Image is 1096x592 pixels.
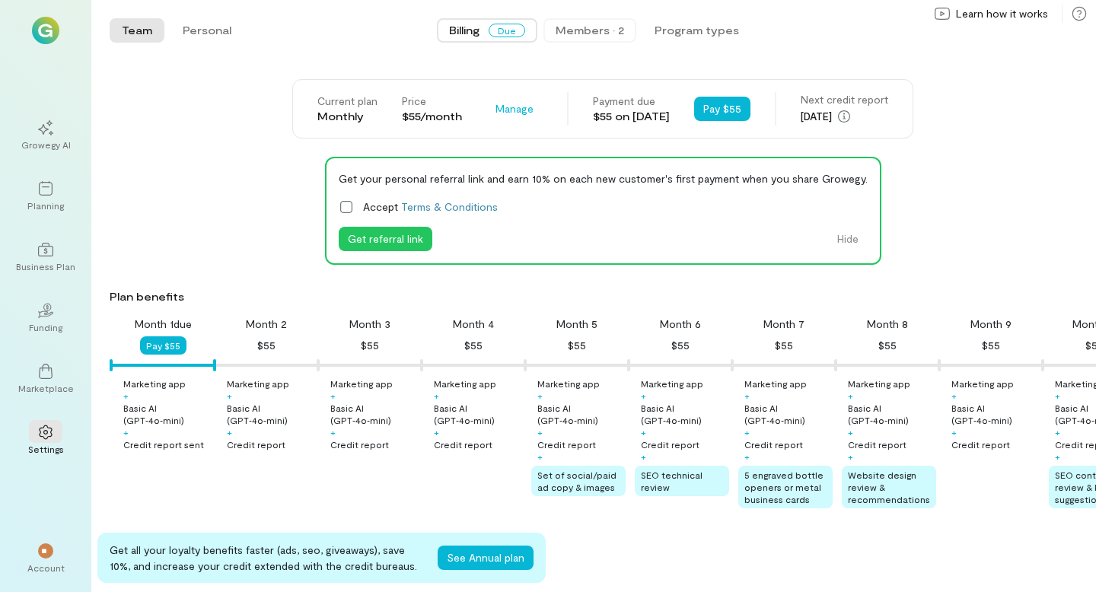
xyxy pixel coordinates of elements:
[453,317,494,332] div: Month 4
[317,94,378,109] div: Current plan
[951,402,1040,426] div: Basic AI (GPT‑4o‑mini)
[537,390,543,402] div: +
[848,469,930,504] span: Website design review & recommendations
[641,426,646,438] div: +
[434,390,439,402] div: +
[982,336,1000,355] div: $55
[434,377,496,390] div: Marketing app
[449,23,479,38] span: Billing
[744,426,750,438] div: +
[660,317,701,332] div: Month 6
[402,94,462,109] div: Price
[135,317,192,332] div: Month 1 due
[956,6,1048,21] span: Learn how it works
[744,390,750,402] div: +
[330,377,393,390] div: Marketing app
[434,402,522,426] div: Basic AI (GPT‑4o‑mini)
[349,317,390,332] div: Month 3
[18,352,73,406] a: Marketplace
[801,92,888,107] div: Next credit report
[537,402,626,426] div: Basic AI (GPT‑4o‑mini)
[951,390,957,402] div: +
[434,438,492,450] div: Credit report
[123,402,212,426] div: Basic AI (GPT‑4o‑mini)
[123,438,204,450] div: Credit report sent
[437,18,537,43] button: BillingDue
[537,469,616,492] span: Set of social/paid ad copy & images
[123,377,186,390] div: Marketing app
[434,426,439,438] div: +
[828,227,868,251] button: Hide
[537,450,543,463] div: +
[227,390,232,402] div: +
[641,469,703,492] span: SEO technical review
[848,426,853,438] div: +
[848,390,853,402] div: +
[763,317,804,332] div: Month 7
[775,336,793,355] div: $55
[848,438,906,450] div: Credit report
[867,317,908,332] div: Month 8
[543,18,636,43] button: Members · 2
[27,562,65,574] div: Account
[878,336,897,355] div: $55
[330,426,336,438] div: +
[123,426,129,438] div: +
[257,336,276,355] div: $55
[641,402,729,426] div: Basic AI (GPT‑4o‑mini)
[16,260,75,272] div: Business Plan
[848,402,936,426] div: Basic AI (GPT‑4o‑mini)
[330,438,389,450] div: Credit report
[18,291,73,345] a: Funding
[227,402,315,426] div: Basic AI (GPT‑4o‑mini)
[848,450,853,463] div: +
[642,18,751,43] button: Program types
[744,402,833,426] div: Basic AI (GPT‑4o‑mini)
[227,377,289,390] div: Marketing app
[537,426,543,438] div: +
[330,390,336,402] div: +
[28,443,64,455] div: Settings
[402,109,462,124] div: $55/month
[317,109,378,124] div: Monthly
[464,336,483,355] div: $55
[227,438,285,450] div: Credit report
[744,450,750,463] div: +
[110,289,1090,304] div: Plan benefits
[170,18,244,43] button: Personal
[671,336,690,355] div: $55
[568,336,586,355] div: $55
[641,438,699,450] div: Credit report
[18,108,73,163] a: Growegy AI
[227,426,232,438] div: +
[486,97,543,121] div: Manage
[641,450,646,463] div: +
[29,321,62,333] div: Funding
[27,199,64,212] div: Planning
[361,336,379,355] div: $55
[18,412,73,467] a: Settings
[18,169,73,224] a: Planning
[848,377,910,390] div: Marketing app
[537,377,600,390] div: Marketing app
[801,107,888,126] div: [DATE]
[1055,390,1060,402] div: +
[489,24,525,37] span: Due
[339,170,868,186] div: Get your personal referral link and earn 10% on each new customer's first payment when you share ...
[951,426,957,438] div: +
[123,390,129,402] div: +
[140,336,186,355] button: Pay $55
[330,402,419,426] div: Basic AI (GPT‑4o‑mini)
[18,230,73,285] a: Business Plan
[110,18,164,43] button: Team
[744,469,824,504] span: 5 engraved bottle openers or metal business cards
[744,377,807,390] div: Marketing app
[401,200,498,213] a: Terms & Conditions
[593,109,670,124] div: $55 on [DATE]
[1055,450,1060,463] div: +
[556,317,597,332] div: Month 5
[246,317,287,332] div: Month 2
[363,199,498,215] span: Accept
[537,438,596,450] div: Credit report
[438,546,534,570] button: See Annual plan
